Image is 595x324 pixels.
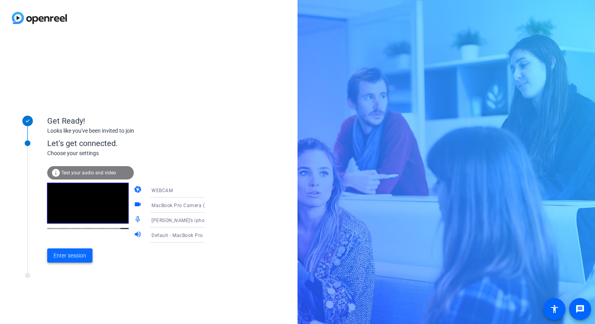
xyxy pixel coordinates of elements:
mat-icon: accessibility [550,304,559,314]
mat-icon: mic_none [134,215,143,225]
span: Test your audio and video [61,170,116,176]
span: WEBCAM [152,188,173,193]
span: MacBook Pro Camera (0000:0001) [152,202,231,208]
mat-icon: camera [134,185,143,195]
mat-icon: message [575,304,585,314]
mat-icon: volume_up [134,230,143,240]
mat-icon: videocam [134,200,143,210]
span: [PERSON_NAME]’s iphone 15 Microphone [152,217,246,223]
div: Get Ready! [47,115,205,127]
button: Enter session [47,248,92,263]
div: Let's get connected. [47,137,221,149]
span: Default - MacBook Pro Speakers (Built-in) [152,232,246,238]
mat-icon: info [51,168,61,178]
span: Enter session [54,252,86,260]
div: Choose your settings [47,149,221,157]
div: Looks like you've been invited to join [47,127,205,135]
